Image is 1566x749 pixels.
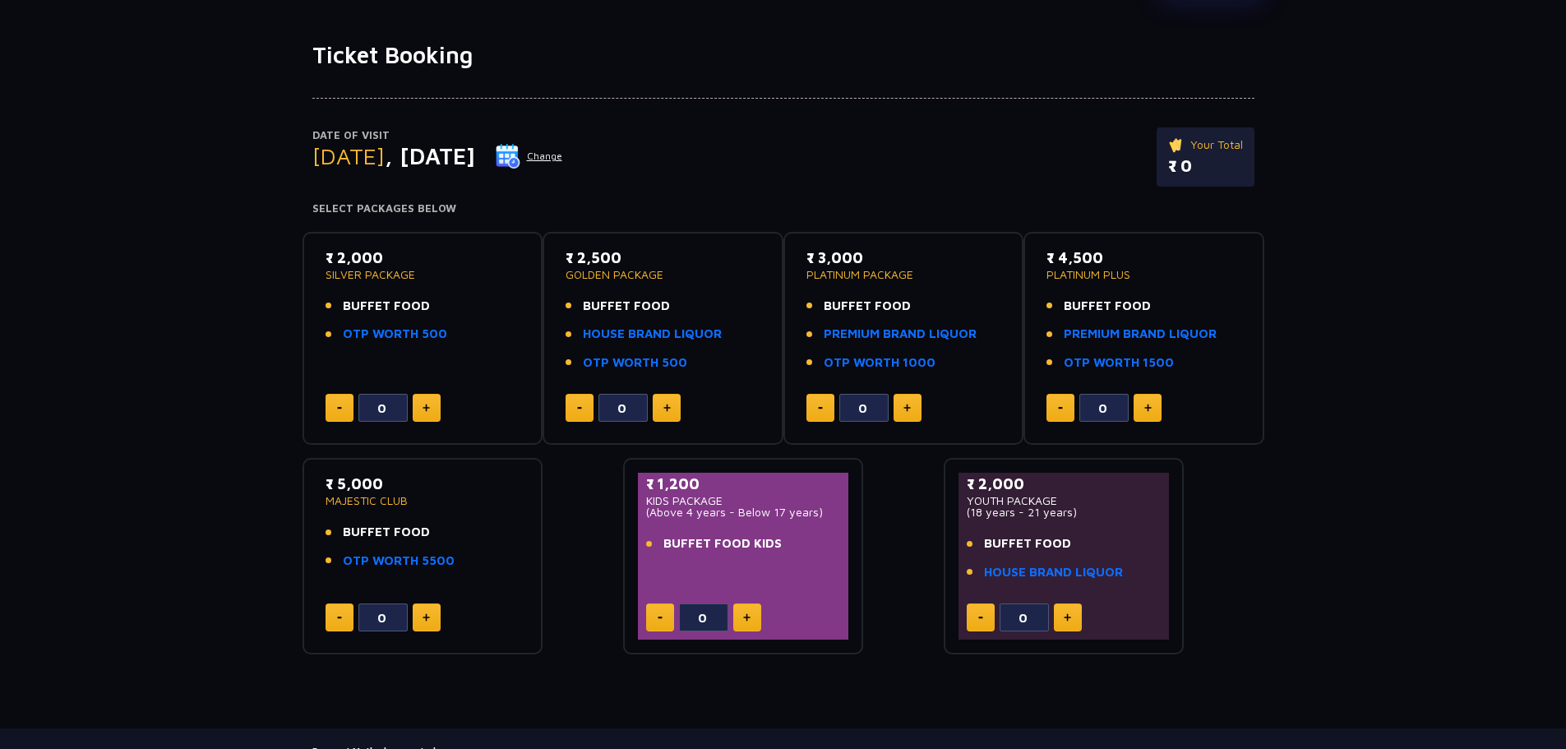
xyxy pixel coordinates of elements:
[566,247,760,269] p: ₹ 2,500
[326,495,520,506] p: MAJESTIC CLUB
[1168,154,1243,178] p: ₹ 0
[343,552,455,571] a: OTP WORTH 5500
[312,127,563,144] p: Date of Visit
[984,563,1123,582] a: HOUSE BRAND LIQUOR
[1168,136,1243,154] p: Your Total
[824,297,911,316] span: BUFFET FOOD
[343,523,430,542] span: BUFFET FOOD
[824,325,977,344] a: PREMIUM BRAND LIQUOR
[326,269,520,280] p: SILVER PACKAGE
[326,247,520,269] p: ₹ 2,000
[495,143,563,169] button: Change
[577,407,582,409] img: minus
[824,354,935,372] a: OTP WORTH 1000
[1144,404,1152,412] img: plus
[337,407,342,409] img: minus
[646,473,841,495] p: ₹ 1,200
[1064,354,1174,372] a: OTP WORTH 1500
[663,534,782,553] span: BUFFET FOOD KIDS
[984,534,1071,553] span: BUFFET FOOD
[337,617,342,619] img: minus
[1058,407,1063,409] img: minus
[978,617,983,619] img: minus
[423,613,430,622] img: plus
[663,404,671,412] img: plus
[646,495,841,506] p: KIDS PACKAGE
[343,297,430,316] span: BUFFET FOOD
[1046,269,1241,280] p: PLATINUM PLUS
[312,41,1254,69] h1: Ticket Booking
[583,354,687,372] a: OTP WORTH 500
[583,325,722,344] a: HOUSE BRAND LIQUOR
[423,404,430,412] img: plus
[312,202,1254,215] h4: Select Packages Below
[658,617,663,619] img: minus
[903,404,911,412] img: plus
[1168,136,1185,154] img: ticket
[967,506,1162,518] p: (18 years - 21 years)
[1064,325,1217,344] a: PREMIUM BRAND LIQUOR
[343,325,447,344] a: OTP WORTH 500
[326,473,520,495] p: ₹ 5,000
[967,473,1162,495] p: ₹ 2,000
[967,495,1162,506] p: YOUTH PACKAGE
[385,142,475,169] span: , [DATE]
[566,269,760,280] p: GOLDEN PACKAGE
[583,297,670,316] span: BUFFET FOOD
[806,269,1001,280] p: PLATINUM PACKAGE
[646,506,841,518] p: (Above 4 years - Below 17 years)
[1064,613,1071,622] img: plus
[743,613,751,622] img: plus
[1046,247,1241,269] p: ₹ 4,500
[312,142,385,169] span: [DATE]
[818,407,823,409] img: minus
[806,247,1001,269] p: ₹ 3,000
[1064,297,1151,316] span: BUFFET FOOD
